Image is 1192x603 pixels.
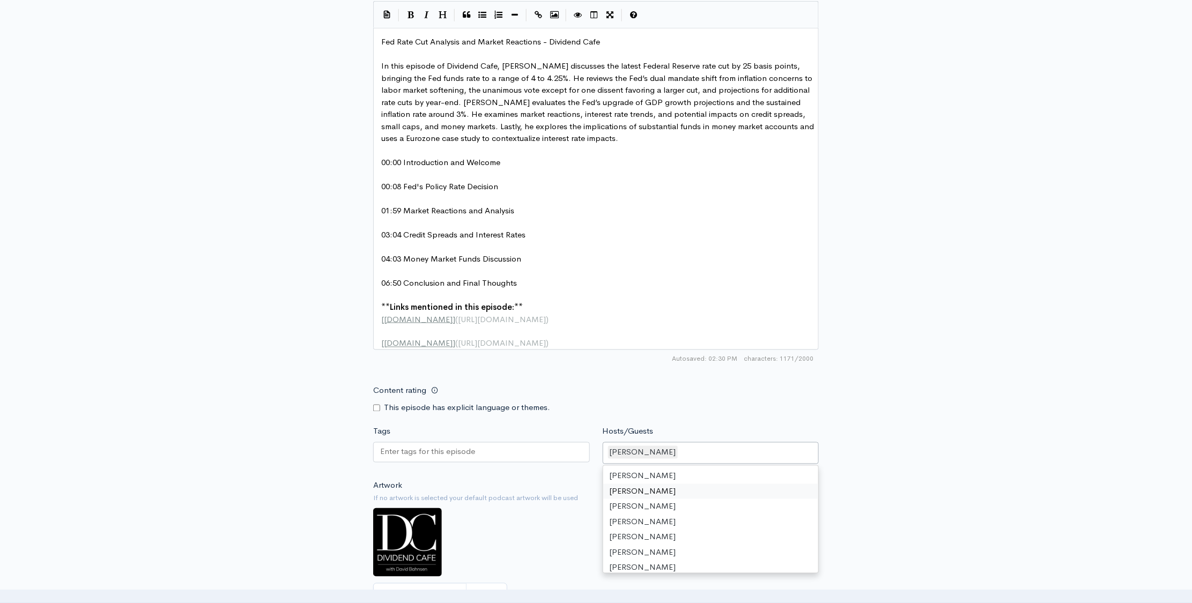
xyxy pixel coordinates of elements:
[453,338,455,348] span: ]
[546,338,549,348] span: )
[373,480,402,492] label: Artwork
[381,157,500,167] span: 00:00 Introduction and Welcome
[381,61,816,143] span: In this episode of Dividend Cafe, [PERSON_NAME] discusses the latest Federal Reserve rate cut by ...
[373,493,819,504] small: If no artwork is selected your default podcast artwork will be used
[603,484,819,500] div: [PERSON_NAME]
[626,7,642,23] button: Markdown Guide
[381,314,384,324] span: [
[398,9,399,21] i: |
[621,9,623,21] i: |
[384,314,453,324] span: [DOMAIN_NAME]
[453,314,455,324] span: ]
[379,6,395,23] button: Insert Show Notes Template
[546,314,549,324] span: )
[603,499,819,515] div: [PERSON_NAME]
[603,530,819,545] div: [PERSON_NAME]
[419,7,435,23] button: Italic
[603,426,654,438] label: Hosts/Guests
[602,7,618,23] button: Toggle Fullscreen
[458,7,475,23] button: Quote
[526,9,527,21] i: |
[455,338,458,348] span: (
[608,446,678,459] div: [PERSON_NAME]
[381,338,384,348] span: [
[570,7,586,23] button: Toggle Preview
[603,468,819,484] div: [PERSON_NAME]
[458,314,546,324] span: [URL][DOMAIN_NAME]
[381,205,514,215] span: 01:59 Market Reactions and Analysis
[373,426,390,438] label: Tags
[491,7,507,23] button: Numbered List
[603,560,819,576] div: [PERSON_NAME]
[507,7,523,23] button: Insert Horizontal Line
[373,380,426,402] label: Content rating
[381,36,600,47] span: Fed Rate Cut Analysis and Market Reactions - Dividend Cafe
[380,446,477,458] input: Enter tags for this episode
[403,7,419,23] button: Bold
[381,181,498,191] span: 00:08 Fed's Policy Rate Decision
[603,545,819,561] div: [PERSON_NAME]
[530,7,546,23] button: Create Link
[586,7,602,23] button: Toggle Side by Side
[744,354,813,364] span: 1171/2000
[454,9,455,21] i: |
[566,9,567,21] i: |
[672,354,737,364] span: Autosaved: 02:30 PM
[435,7,451,23] button: Heading
[455,314,458,324] span: (
[381,229,525,240] span: 03:04 Credit Spreads and Interest Rates
[475,7,491,23] button: Generic List
[384,402,550,414] label: This episode has explicit language or themes.
[458,338,546,348] span: [URL][DOMAIN_NAME]
[381,254,521,264] span: 04:03 Money Market Funds Discussion
[603,515,819,530] div: [PERSON_NAME]
[384,338,453,348] span: [DOMAIN_NAME]
[546,7,562,23] button: Insert Image
[381,278,517,288] span: 06:50 Conclusion and Final Thoughts
[390,302,514,312] span: Links mentioned in this episode:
